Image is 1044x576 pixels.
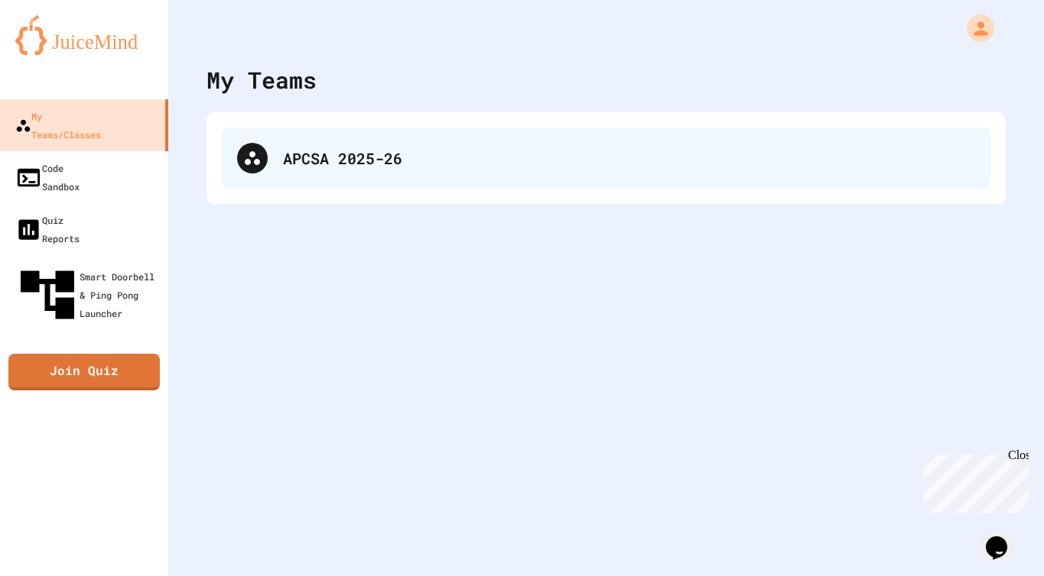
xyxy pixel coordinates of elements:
a: Join Quiz [8,354,160,390]
iframe: chat widget [917,448,1029,513]
iframe: chat widget [980,515,1029,561]
div: APCSA 2025-26 [222,128,990,189]
div: Chat with us now!Close [6,6,106,97]
div: My Teams [207,63,317,97]
div: APCSA 2025-26 [283,147,975,170]
div: My Teams/Classes [15,107,101,144]
div: Quiz Reports [15,211,80,248]
div: Smart Doorbell & Ping Pong Launcher [15,263,162,327]
div: My Account [951,11,998,46]
img: logo-orange.svg [15,15,153,55]
div: Code Sandbox [15,159,80,196]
